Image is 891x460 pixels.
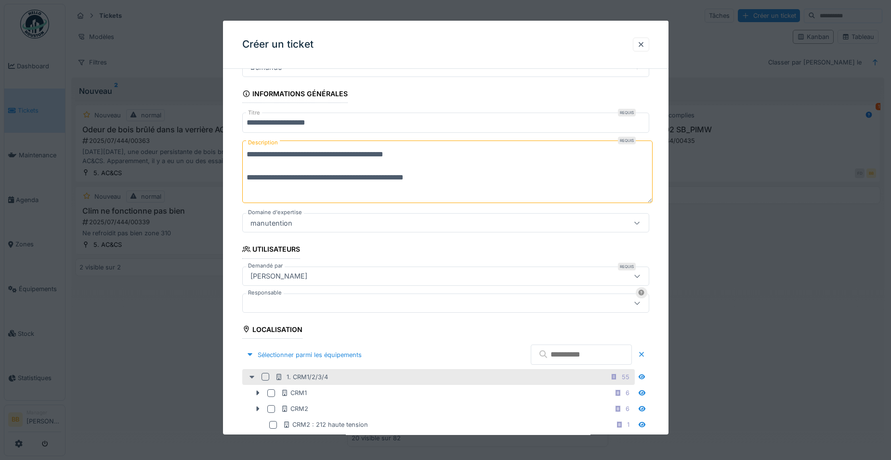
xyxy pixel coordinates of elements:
div: 6 [626,388,629,397]
div: Localisation [242,322,303,339]
div: manutention [247,217,296,228]
label: Domaine d'expertise [246,208,304,217]
div: Utilisateurs [242,242,301,258]
div: CRM2 [281,404,308,413]
div: 1. CRM1/2/3/4 [275,372,328,382]
div: 1 [627,420,629,429]
div: CRM1 [281,388,307,397]
label: Titre [246,109,262,117]
label: Demandé par [246,262,285,270]
label: Responsable [246,289,284,297]
div: [PERSON_NAME] [247,271,311,281]
div: 55 [622,372,629,382]
div: Requis [618,263,636,270]
div: Requis [618,109,636,116]
h3: Créer un ticket [242,38,314,51]
div: CRM2 : 212 haute tension [283,420,368,429]
div: Requis [618,137,636,144]
div: 6 [626,404,629,413]
label: Description [246,137,280,149]
div: Informations générales [242,87,348,103]
div: Sélectionner parmi les équipements [242,348,366,361]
